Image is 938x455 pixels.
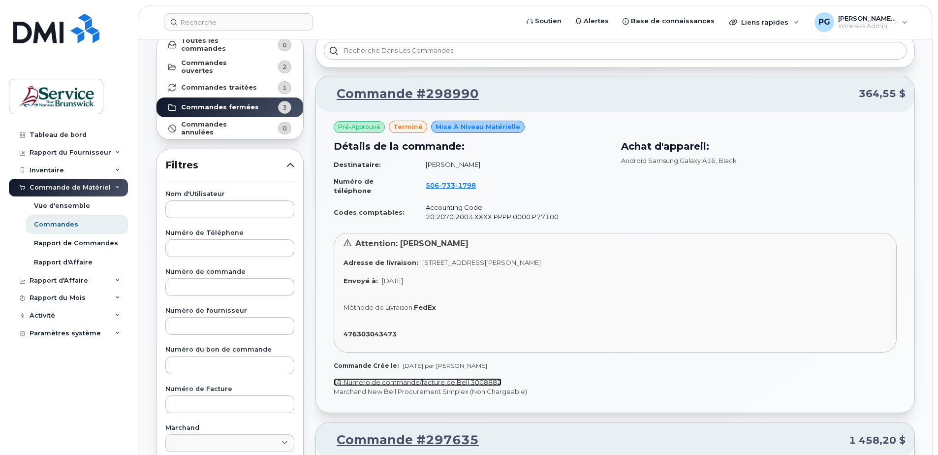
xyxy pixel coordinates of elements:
[621,139,897,154] h3: Achat d'appareil:
[156,78,303,97] a: Commandes traitées1
[426,181,476,189] span: 506
[334,378,501,386] a: Numéro de commande/facture de Bell 3008882
[382,277,403,285] span: [DATE]
[282,83,287,93] span: 1
[165,230,294,236] label: Numéro de Téléphone
[417,156,609,173] td: [PERSON_NAME]
[164,13,313,31] input: Recherche
[334,177,374,195] strong: Numéro de téléphone
[165,425,294,431] label: Marchand
[325,431,479,449] a: Commande #297635
[156,97,303,117] a: Commandes fermées3
[422,259,541,266] span: [STREET_ADDRESS][PERSON_NAME]
[417,199,609,225] td: Accounting Code: 20.2070.2003.XXXX.PPPP.0000.P77100
[344,330,397,338] strong: 476303043473
[156,34,303,56] a: Toutes les commandes6
[393,122,423,131] span: terminé
[181,37,259,53] strong: Toutes les commandes
[535,16,562,26] span: Soutien
[165,191,294,197] label: Nom d'Utilisateur
[344,259,418,266] strong: Adresse de livraison:
[849,433,906,448] span: 1 458,20 $
[282,103,287,112] span: 3
[344,330,401,338] a: 476303043473
[859,87,906,101] span: 364,55 $
[722,12,806,32] div: Liens rapides
[165,308,294,314] label: Numéro de fournisseur
[334,139,609,154] h3: Détails de la commande:
[403,362,487,369] span: [DATE] par [PERSON_NAME]
[156,56,303,78] a: Commandes ouvertes2
[344,303,414,311] span: Méthode de Livraison:
[741,18,788,26] span: Liens rapides
[156,117,303,139] a: Commandes annulées0
[325,85,479,103] a: Commande #298990
[568,11,616,31] a: Alertes
[165,269,294,275] label: Numéro de commande
[621,157,716,164] span: Android Samsung Galaxy A16
[355,239,469,248] span: Attention: [PERSON_NAME]
[631,16,715,26] span: Base de connaissances
[584,16,609,26] span: Alertes
[338,123,380,131] span: Pré-Approuvé
[165,158,286,172] span: Filtres
[344,277,378,285] strong: Envoyé à:
[334,161,381,168] strong: Destinataire:
[439,181,455,189] span: 733
[282,124,287,133] span: 0
[181,121,259,136] strong: Commandes annulées
[282,40,287,50] span: 6
[181,84,257,92] strong: Commandes traitées
[818,16,830,28] span: PG
[455,181,476,189] span: 1798
[334,362,399,369] strong: Commande Crée le:
[334,208,405,216] strong: Codes comptables:
[520,11,568,31] a: Soutien
[181,103,259,111] strong: Commandes fermées
[426,181,488,189] a: 5067331798
[165,386,294,392] label: Numéro de Facture
[716,157,737,164] span: , Black
[334,387,897,396] p: Marchand New Bell Procurement Simplex (Non Chargeable)
[282,62,287,71] span: 2
[324,42,907,60] input: Recherche dans les commandes
[414,303,436,311] strong: FedEx
[181,59,259,75] strong: Commandes ouvertes
[838,14,897,22] span: [PERSON_NAME] (DSF-NO)
[808,12,914,32] div: Pelletier, Geneviève (DSF-NO)
[436,122,520,131] span: Mise à niveau matérielle
[165,347,294,353] label: Numéro du bon de commande
[838,22,897,30] span: Wireless Admin
[616,11,721,31] a: Base de connaissances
